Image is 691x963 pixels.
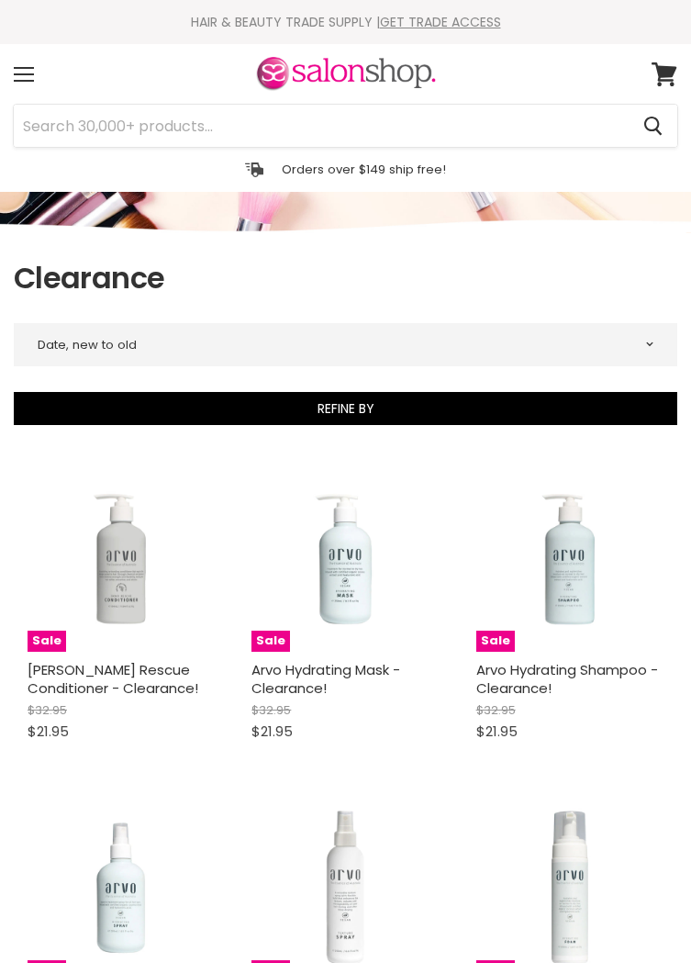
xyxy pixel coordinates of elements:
button: Search [629,105,677,147]
a: Arvo Bond Rescue Conditioner - Clearance!Sale [28,465,215,652]
span: Sale [28,631,66,652]
span: $32.95 [476,701,516,719]
h1: Clearance [14,259,677,297]
a: GET TRADE ACCESS [380,13,501,31]
span: $21.95 [476,722,518,741]
span: Sale [476,631,515,652]
button: Refine By [14,392,677,425]
a: [PERSON_NAME] Rescue Conditioner - Clearance! [28,660,198,698]
span: $32.95 [28,701,67,719]
span: $21.95 [251,722,293,741]
a: Arvo Hydrating Shampoo - Clearance!Sale [476,465,663,652]
input: Search [14,105,629,147]
span: $21.95 [28,722,69,741]
a: Arvo Hydrating Mask - Clearance! [251,660,400,698]
form: Product [13,104,678,148]
span: $32.95 [251,701,291,719]
img: Arvo Bond Rescue Conditioner - Clearance! [28,465,215,652]
a: Arvo Hydrating Shampoo - Clearance! [476,660,658,698]
p: Orders over $149 ship free! [282,162,446,177]
a: Arvo Hydrating Mask - Clearance!Sale [251,465,439,652]
img: Arvo Hydrating Mask - Clearance! [251,465,439,652]
span: Sale [251,631,290,652]
img: Arvo Hydrating Shampoo - Clearance! [476,465,663,652]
